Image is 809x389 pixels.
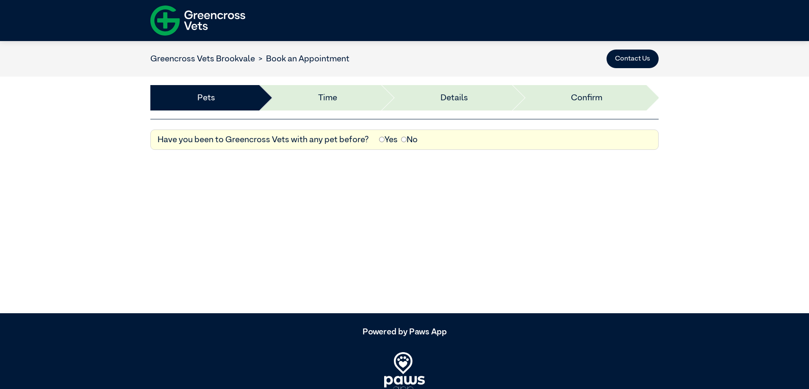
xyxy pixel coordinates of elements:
[158,133,369,146] label: Have you been to Greencross Vets with any pet before?
[255,52,349,65] li: Book an Appointment
[379,133,398,146] label: Yes
[607,50,659,68] button: Contact Us
[401,133,418,146] label: No
[197,91,215,104] a: Pets
[150,327,659,337] h5: Powered by Paws App
[379,137,385,142] input: Yes
[150,55,255,63] a: Greencross Vets Brookvale
[150,52,349,65] nav: breadcrumb
[401,137,407,142] input: No
[150,2,245,39] img: f-logo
